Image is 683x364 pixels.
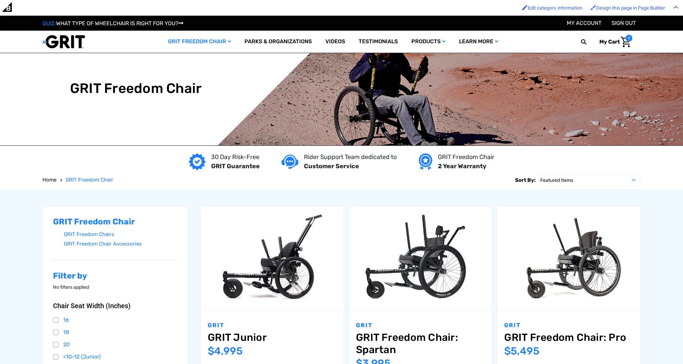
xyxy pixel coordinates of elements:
a: 16 [53,315,178,325]
a: GRIT Freedom Chairs [64,230,178,239]
p: Rider Support Team dedicated to [304,153,397,162]
img: GRIT Guarantee [189,153,206,170]
a: Learn More [452,31,505,53]
p: GRIT [208,321,337,330]
a: GRIT Freedom Chair Accessories [64,239,178,249]
span: Design this page in Page Builder [596,5,665,11]
span: Chair Seat Width (Inches) [53,302,131,310]
a: GRIT Junior,$4,995.00 [208,331,337,344]
a: GRIT Freedom Chair: Spartan,$3,995.00 [349,207,492,311]
h2: Filter by [53,271,178,281]
a: 18 [53,327,178,337]
a: 20 [53,339,178,350]
a: Videos [319,31,352,53]
img: Year warranty [419,153,432,170]
span: QUIZ: [42,20,56,27]
img: Cart [621,37,631,47]
a: Home [42,176,56,184]
span: Edit category information [528,5,582,11]
a: GRIT Junior,$4,995.00 [201,207,344,311]
a: Cart with 0 items [594,35,632,49]
img: Enabled brush for page builder edit. [591,5,596,10]
span: $4,995 [208,345,243,357]
strong: 2 Year Warranty [438,162,486,170]
a: Parks & Organizations [238,31,319,53]
strong: Customer Service [304,162,359,170]
span: GRIT Freedom Chair [66,177,113,183]
a: Sign out [612,20,636,26]
p: 30 Day Risk-Free [211,153,260,162]
button: Chair Seat Width (Inches) [53,302,178,310]
img: GRIT Junior: GRIT Freedom Chair all terrain wheelchair engineered specifically for kids [201,211,344,306]
img: GRIT Freedom Chair Pro: the Pro model shown including contoured Invacare Matrx seatback, Spinergy... [497,211,640,306]
img: GRIT Freedom Chair: Spartan [349,211,492,306]
p: GRIT [504,321,633,330]
a: <10-12 (Junior) [53,352,178,362]
a: GRIT Freedom Chair: Pro,$5,495.00 [504,331,633,344]
img: Customer service [281,155,298,169]
a: GRIT Freedom Chair [161,31,238,53]
span: Home [42,177,56,183]
p: No filters applied [53,284,178,291]
a: Products [405,31,452,53]
label: Sort By: [515,174,535,186]
span: $5,495 [504,345,540,357]
p: GRIT Freedom Chair [438,153,494,162]
a: GRIT Freedom Chair: Spartan,$3,995.00 [356,331,485,356]
span: My Cart [599,38,620,45]
a: Account [567,20,601,26]
input: Search [584,35,594,49]
img: GRIT All-Terrain Wheelchair and Mobility Equipment [42,35,85,49]
p: GRIT [356,321,485,330]
h2: GRIT Freedom Chair [53,217,178,227]
a: Enabled brush for category edit Edit category information [519,2,586,14]
a: GRIT Freedom Chair: Pro,$5,495.00 [497,207,640,311]
a: Enabled brush for page builder edit. Design this page in Page Builder [587,2,668,14]
img: Close Admin Bar [673,6,678,9]
span: 0 [626,35,632,42]
h1: GRIT Freedom Chair [70,80,202,97]
strong: GRIT Guarantee [211,162,260,170]
a: Testimonials [352,31,405,53]
img: Enabled brush for category edit [522,5,528,10]
a: QUIZ:WHAT TYPE OF WHEELCHAIR IS RIGHT FOR YOU? [42,20,183,27]
a: GRIT Freedom Chair [66,176,113,184]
